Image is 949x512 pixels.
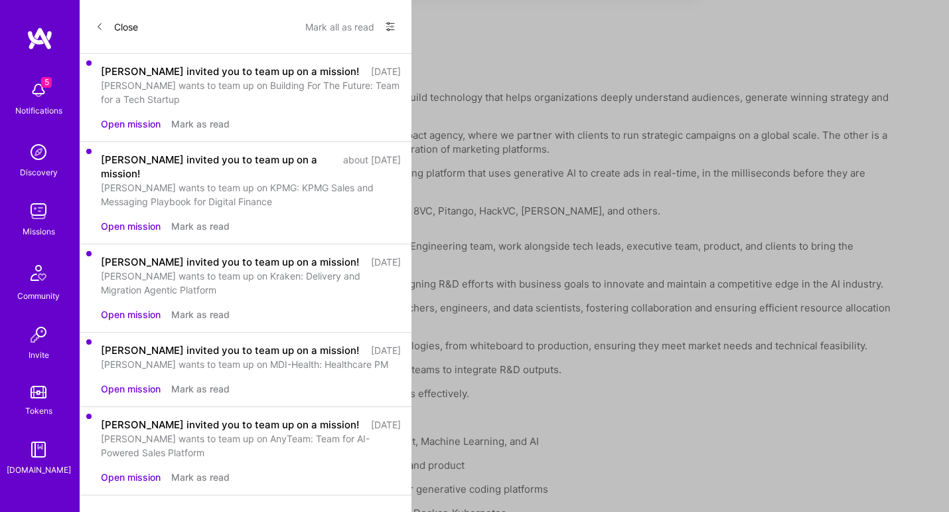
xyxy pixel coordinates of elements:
[101,269,401,297] div: [PERSON_NAME] wants to team up on Kraken: Delivery and Migration Agentic Platform
[25,139,52,165] img: discovery
[96,16,138,37] button: Close
[371,64,401,78] div: [DATE]
[101,343,359,357] div: [PERSON_NAME] invited you to team up on a mission!
[101,357,401,371] div: [PERSON_NAME] wants to team up on MDI-Health: Healthcare PM
[371,343,401,357] div: [DATE]
[101,470,161,484] button: Open mission
[7,463,71,477] div: [DOMAIN_NAME]
[171,307,230,321] button: Mark as read
[171,117,230,131] button: Mark as read
[17,289,60,303] div: Community
[101,64,359,78] div: [PERSON_NAME] invited you to team up on a mission!
[23,224,55,238] div: Missions
[101,307,161,321] button: Open mission
[305,16,374,37] button: Mark all as read
[101,255,359,269] div: [PERSON_NAME] invited you to team up on a mission!
[31,386,46,398] img: tokens
[25,404,52,418] div: Tokens
[25,198,52,224] img: teamwork
[101,181,401,209] div: [PERSON_NAME] wants to team up on KPMG: KPMG Sales and Messaging Playbook for Digital Finance
[343,153,401,181] div: about [DATE]
[27,27,53,50] img: logo
[171,219,230,233] button: Mark as read
[25,321,52,348] img: Invite
[171,382,230,396] button: Mark as read
[41,77,52,88] span: 5
[101,78,401,106] div: [PERSON_NAME] wants to team up on Building For The Future: Team for a Tech Startup
[101,432,401,460] div: [PERSON_NAME] wants to team up on AnyTeam: Team for AI-Powered Sales Platform
[101,117,161,131] button: Open mission
[101,418,359,432] div: [PERSON_NAME] invited you to team up on a mission!
[23,257,54,289] img: Community
[25,436,52,463] img: guide book
[101,153,335,181] div: [PERSON_NAME] invited you to team up on a mission!
[101,219,161,233] button: Open mission
[29,348,49,362] div: Invite
[15,104,62,118] div: Notifications
[20,165,58,179] div: Discovery
[371,418,401,432] div: [DATE]
[25,77,52,104] img: bell
[171,470,230,484] button: Mark as read
[101,382,161,396] button: Open mission
[371,255,401,269] div: [DATE]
